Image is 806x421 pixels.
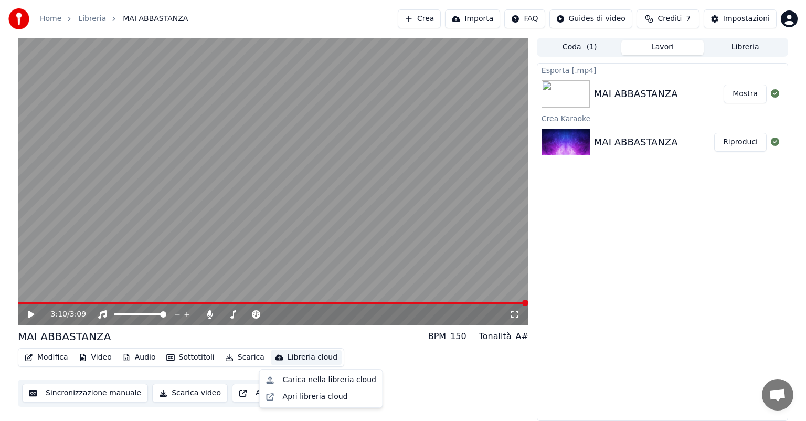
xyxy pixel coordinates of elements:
button: Crediti7 [637,9,699,28]
button: Lavori [621,40,704,55]
div: Impostazioni [723,14,770,24]
span: 7 [686,14,691,24]
button: Impostazioni [704,9,777,28]
div: / [51,309,76,320]
button: Crea [398,9,441,28]
div: Apri libreria cloud [283,392,348,402]
button: Riproduci [714,133,767,152]
div: Esporta [.mp4] [537,64,788,76]
div: Tonalità [479,330,512,343]
button: Importa [445,9,500,28]
button: Sincronizzazione manuale [22,384,148,403]
button: Libreria [704,40,787,55]
div: BPM [428,330,446,343]
button: Sottotitoli [162,350,219,365]
a: Libreria [78,14,106,24]
a: Home [40,14,61,24]
div: MAI ABBASTANZA [18,329,111,344]
div: Libreria cloud [288,352,337,363]
div: 150 [450,330,466,343]
span: Crediti [657,14,682,24]
a: Aprire la chat [762,379,793,411]
nav: breadcrumb [40,14,188,24]
img: youka [8,8,29,29]
button: Guides di video [549,9,632,28]
span: 3:09 [70,309,86,320]
span: ( 1 ) [587,42,597,52]
div: Carica nella libreria cloud [283,375,376,385]
button: Coda [538,40,621,55]
button: Modifica [20,350,72,365]
button: Mostra [724,85,767,103]
button: Audio [118,350,160,365]
span: 3:10 [51,309,67,320]
button: Scarica [221,350,269,365]
span: MAI ABBASTANZA [123,14,188,24]
button: FAQ [504,9,545,28]
div: MAI ABBASTANZA [594,87,678,101]
button: Apri Schermo Duplicato [232,384,349,403]
button: Video [75,350,116,365]
button: Scarica video [152,384,228,403]
div: MAI ABBASTANZA [594,135,678,150]
div: A# [515,330,528,343]
div: Crea Karaoke [537,112,788,124]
